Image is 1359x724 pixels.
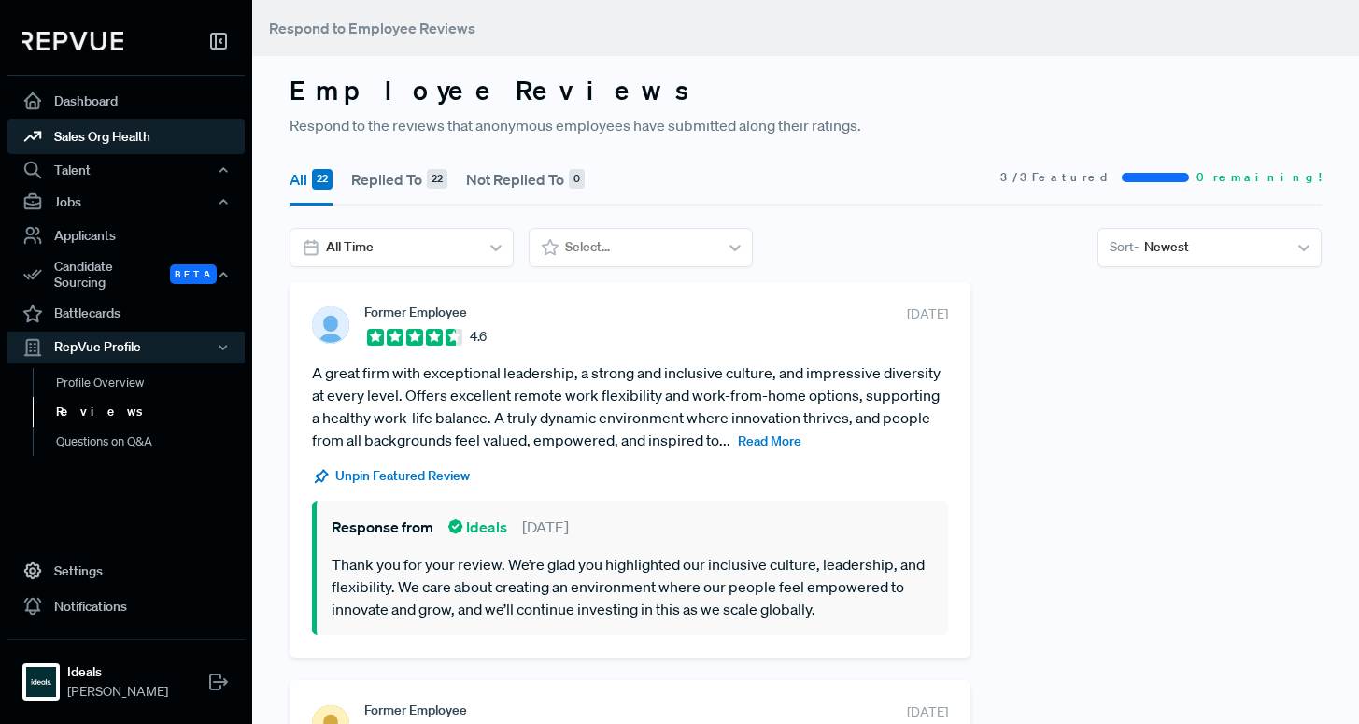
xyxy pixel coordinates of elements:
[1196,169,1322,186] span: 0 remaining!
[466,153,585,206] button: Not Replied To 0
[427,169,447,190] div: 22
[907,305,948,324] span: [DATE]
[522,516,569,538] span: [DATE]
[364,703,467,717] span: Former Employee
[22,32,123,50] img: RepVue
[7,553,245,589] a: Settings
[7,589,245,624] a: Notifications
[332,553,933,620] p: Thank you for your review. We’re glad you highlighted our inclusive culture, leadership, and flex...
[7,639,245,709] a: IdealsIdeals[PERSON_NAME]
[33,368,270,398] a: Profile Overview
[170,264,217,284] span: Beta
[7,332,245,363] button: RepVue Profile
[351,153,447,206] button: Replied To 22
[7,119,245,154] a: Sales Org Health
[33,427,270,457] a: Questions on Q&A
[67,662,168,682] strong: Ideals
[33,397,270,427] a: Reviews
[290,75,1322,106] h3: Employee Reviews
[569,169,585,190] div: 0
[7,83,245,119] a: Dashboard
[470,327,487,347] span: 4.6
[332,516,433,538] span: Response from
[7,253,245,296] div: Candidate Sourcing
[907,703,948,722] span: [DATE]
[7,154,245,186] button: Talent
[67,682,168,702] span: [PERSON_NAME]
[7,186,245,218] button: Jobs
[364,305,467,319] span: Former Employee
[738,433,801,449] span: Read More
[7,218,245,253] a: Applicants
[312,362,948,451] article: A great firm with exceptional leadership, a strong and inclusive culture, and impressive diversit...
[290,114,1322,136] p: Respond to the reviews that anonymous employees have submitted along their ratings.
[7,253,245,296] button: Candidate Sourcing Beta
[335,466,470,486] span: Unpin Featured Review
[312,169,333,190] div: 22
[7,296,245,332] a: Battlecards
[1110,237,1139,257] span: Sort -
[290,153,333,206] button: All 22
[269,19,475,37] span: Respond to Employee Reviews
[448,516,507,538] span: Ideals
[26,667,56,697] img: Ideals
[1000,169,1114,186] span: 3 / 3 Featured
